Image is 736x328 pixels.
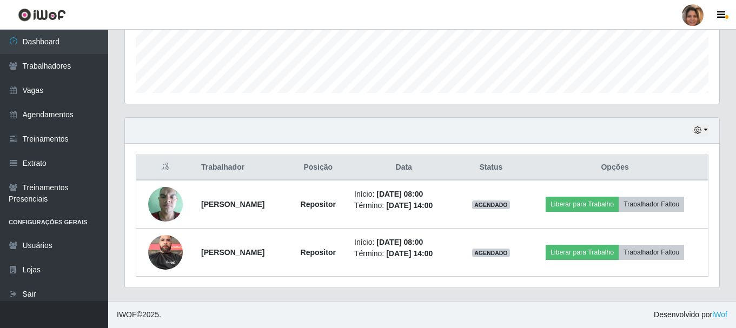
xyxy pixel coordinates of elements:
[348,155,460,180] th: Data
[201,248,264,257] strong: [PERSON_NAME]
[712,310,727,319] a: iWof
[148,229,183,275] img: 1751632959592.jpeg
[376,190,423,198] time: [DATE] 08:00
[354,248,453,259] li: Término:
[619,245,684,260] button: Trabalhador Faltou
[546,197,619,212] button: Liberar para Trabalho
[117,310,137,319] span: IWOF
[195,155,288,180] th: Trabalhador
[354,189,453,200] li: Início:
[386,201,433,210] time: [DATE] 14:00
[354,237,453,248] li: Início:
[354,200,453,211] li: Término:
[201,200,264,209] strong: [PERSON_NAME]
[288,155,348,180] th: Posição
[148,181,183,227] img: 1736341148646.jpeg
[301,200,336,209] strong: Repositor
[386,249,433,258] time: [DATE] 14:00
[301,248,336,257] strong: Repositor
[376,238,423,246] time: [DATE] 08:00
[460,155,522,180] th: Status
[472,249,510,257] span: AGENDADO
[522,155,708,180] th: Opções
[654,309,727,320] span: Desenvolvido por
[619,197,684,212] button: Trabalhador Faltou
[546,245,619,260] button: Liberar para Trabalho
[472,200,510,209] span: AGENDADO
[18,8,66,22] img: CoreUI Logo
[117,309,161,320] span: © 2025 .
